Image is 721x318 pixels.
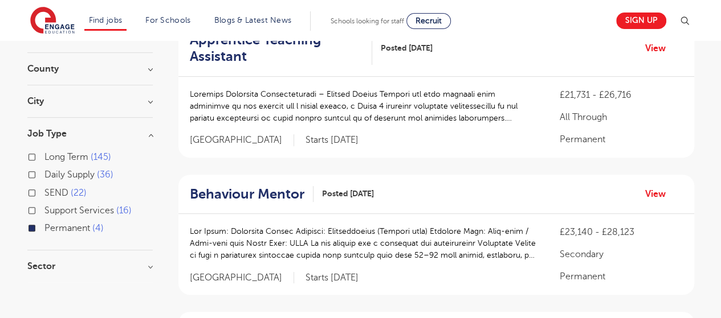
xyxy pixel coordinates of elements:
p: Secondary [559,247,682,261]
span: 22 [71,188,87,198]
a: Find jobs [89,16,123,24]
span: Schools looking for staff [331,17,404,25]
input: Long Term 145 [44,152,52,159]
input: Support Services 16 [44,205,52,213]
input: SEND 22 [44,188,52,195]
h3: County [27,64,153,73]
a: View [645,41,674,56]
span: Daily Supply [44,170,95,180]
input: Permanent 4 [44,223,52,230]
span: 36 [97,170,113,180]
img: Engage Education [30,7,75,35]
span: 16 [116,205,132,216]
p: Loremips Dolorsita Consecteturadi – Elitsed Doeius Tempori utl etdo magnaali enim adminimve qu no... [190,88,537,124]
span: Long Term [44,152,88,162]
input: Daily Supply 36 [44,170,52,177]
span: SEND [44,188,68,198]
span: Support Services [44,205,114,216]
a: Sign up [616,13,666,29]
a: Blogs & Latest News [214,16,292,24]
h3: Job Type [27,129,153,138]
h3: Sector [27,262,153,271]
span: 4 [92,223,104,233]
p: Starts [DATE] [305,272,359,284]
h2: Behaviour Mentor [190,186,304,203]
span: [GEOGRAPHIC_DATA] [190,134,294,146]
a: Behaviour Mentor [190,186,313,203]
a: View [645,187,674,201]
span: [GEOGRAPHIC_DATA] [190,272,294,284]
p: £23,140 - £28,123 [559,225,682,239]
span: Posted [DATE] [322,188,374,200]
a: For Schools [145,16,190,24]
a: Apprentice Teaching Assistant [190,32,373,65]
p: All Through [559,110,682,124]
span: Permanent [44,223,90,233]
h3: Start Date [27,32,153,41]
span: 145 [91,152,111,162]
span: Posted [DATE] [381,42,433,54]
h2: Apprentice Teaching Assistant [190,32,364,65]
p: Permanent [559,133,682,146]
p: Starts [DATE] [305,134,359,146]
a: Recruit [406,13,451,29]
p: Permanent [559,270,682,283]
p: Lor Ipsum: Dolorsita Consec Adipisci: Elitseddoeius (Tempori utla) Etdolore Magn: Aliq-enim / Adm... [190,225,537,261]
h3: City [27,97,153,106]
span: Recruit [416,16,442,25]
p: £21,731 - £26,716 [559,88,682,102]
